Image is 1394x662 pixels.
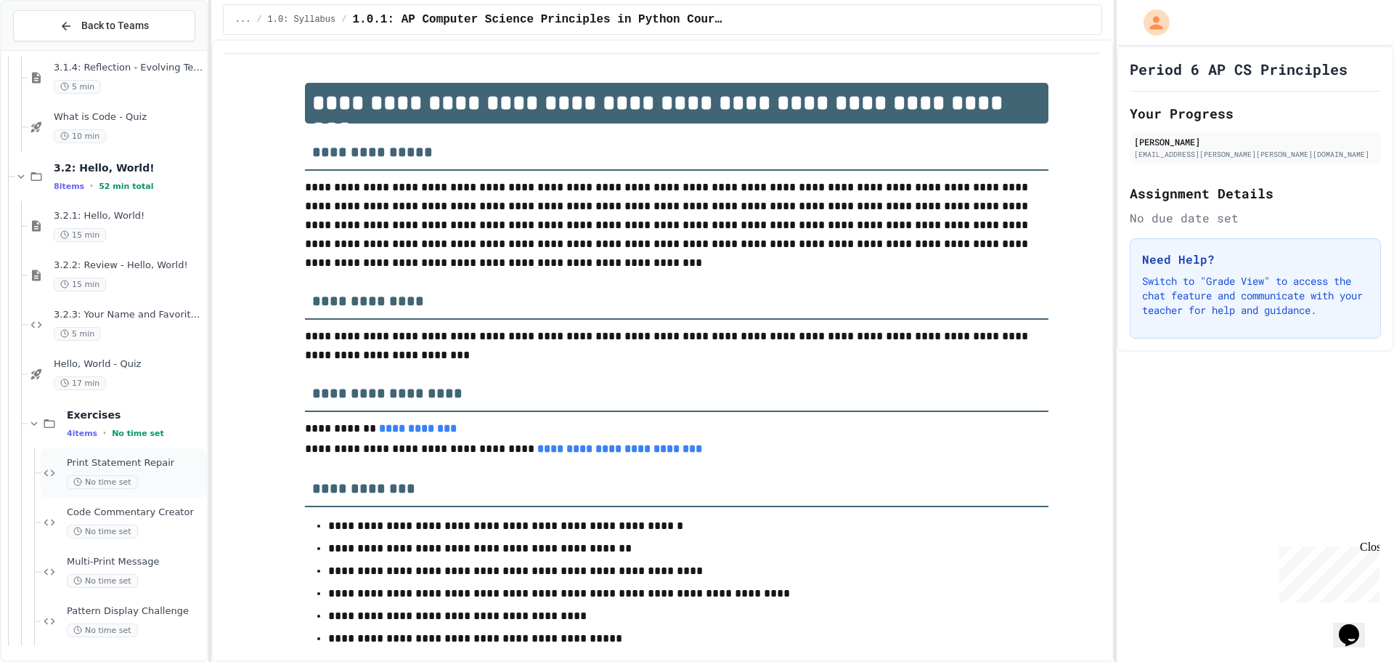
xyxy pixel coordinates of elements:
[54,210,204,222] span: 3.2.1: Hello, World!
[54,129,106,143] span: 10 min
[67,408,204,421] span: Exercises
[1128,6,1173,39] div: My Account
[54,309,204,321] span: 3.2.3: Your Name and Favorite Movie
[67,506,204,519] span: Code Commentary Creator
[67,623,138,637] span: No time set
[54,111,204,124] span: What is Code - Quiz
[1273,541,1379,602] iframe: chat widget
[67,457,204,469] span: Print Statement Repair
[54,376,106,390] span: 17 min
[67,429,97,438] span: 4 items
[1134,135,1377,148] div: [PERSON_NAME]
[54,62,204,74] span: 3.1.4: Reflection - Evolving Technology
[256,14,261,25] span: /
[54,80,101,94] span: 5 min
[1142,274,1369,318] p: Switch to "Grade View" to access the chat feature and communicate with your teacher for help and ...
[67,525,138,538] span: No time set
[1130,183,1381,203] h2: Assignment Details
[54,161,204,174] span: 3.2: Hello, World!
[67,475,138,489] span: No time set
[1333,604,1379,647] iframe: chat widget
[67,574,138,588] span: No time set
[54,228,106,242] span: 15 min
[81,18,149,33] span: Back to Teams
[54,327,101,341] span: 5 min
[67,556,204,568] span: Multi-Print Message
[352,11,724,28] span: 1.0.1: AP Computer Science Principles in Python Course Syllabus
[6,6,100,92] div: Chat with us now!Close
[268,14,336,25] span: 1.0: Syllabus
[1130,209,1381,227] div: No due date set
[54,358,204,371] span: Hello, World - Quiz
[341,14,346,25] span: /
[1134,149,1377,160] div: [EMAIL_ADDRESS][PERSON_NAME][PERSON_NAME][DOMAIN_NAME]
[103,427,106,439] span: •
[90,180,93,192] span: •
[1142,251,1369,268] h3: Need Help?
[235,14,251,25] span: ...
[1130,103,1381,124] h2: Your Progress
[67,605,204,618] span: Pattern Display Challenge
[54,278,106,291] span: 15 min
[112,429,164,438] span: No time set
[54,259,204,272] span: 3.2.2: Review - Hello, World!
[13,10,195,41] button: Back to Teams
[99,182,153,191] span: 52 min total
[1130,59,1348,79] h1: Period 6 AP CS Principles
[54,182,84,191] span: 8 items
